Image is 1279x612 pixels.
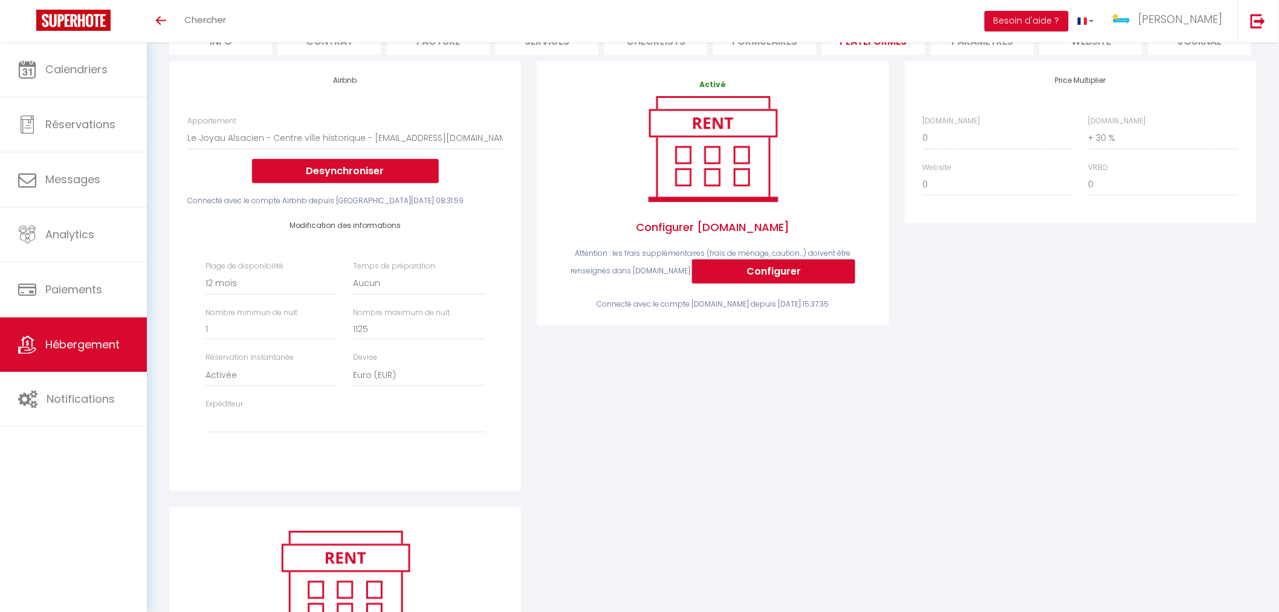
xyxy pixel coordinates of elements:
[1112,11,1130,28] img: ...
[36,10,111,31] img: Super Booking
[45,282,102,297] span: Paiements
[187,195,503,207] div: Connecté avec le compte Airbnb depuis [GEOGRAPHIC_DATA][DATE] 08:31:59
[187,116,236,127] label: Appartement
[353,261,435,272] label: Temps de préparation
[206,307,297,319] label: Nombre minimun de nuit
[692,259,855,284] button: Configurer
[45,172,100,187] span: Messages
[45,62,108,77] span: Calendriers
[923,116,980,127] label: [DOMAIN_NAME]
[353,352,377,363] label: Devise
[353,307,450,319] label: Nombre maximum de nuit
[45,227,94,242] span: Analytics
[45,337,120,352] span: Hébergement
[252,159,439,183] button: Desynchroniser
[47,391,115,406] span: Notifications
[45,117,115,132] span: Réservations
[206,399,243,410] label: Expéditeur
[184,13,226,26] span: Chercher
[206,352,294,363] label: Réservation instantanée
[555,79,870,91] p: Activé
[1089,116,1146,127] label: [DOMAIN_NAME]
[1138,11,1223,27] span: [PERSON_NAME]
[923,76,1239,85] h4: Price Multiplier
[187,76,503,85] h4: Airbnb
[1251,13,1266,28] img: logout
[571,248,851,276] span: Attention : les frais supplémentaires (frais de ménage, caution...) doivent être renseignés dans ...
[1089,162,1109,174] label: VRBO
[923,162,952,174] label: Website
[206,261,283,272] label: Plage de disponibilité
[10,5,46,41] button: Ouvrir le widget de chat LiveChat
[206,221,485,230] h4: Modification des informations
[636,91,790,207] img: rent.png
[985,11,1069,31] button: Besoin d'aide ?
[555,207,870,248] span: Configurer [DOMAIN_NAME]
[555,299,870,310] div: Connecté avec le compte [DOMAIN_NAME] depuis [DATE] 15:37:35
